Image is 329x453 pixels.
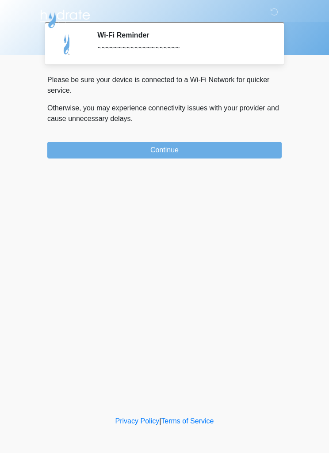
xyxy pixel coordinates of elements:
[47,103,282,124] p: Otherwise, you may experience connectivity issues with your provider and cause unnecessary delays
[38,7,92,29] img: Hydrate IV Bar - Chandler Logo
[54,31,80,57] img: Agent Avatar
[97,43,268,53] div: ~~~~~~~~~~~~~~~~~~~~
[115,417,160,425] a: Privacy Policy
[47,75,282,96] p: Please be sure your device is connected to a Wi-Fi Network for quicker service.
[159,417,161,425] a: |
[131,115,133,122] span: .
[47,142,282,159] button: Continue
[161,417,214,425] a: Terms of Service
